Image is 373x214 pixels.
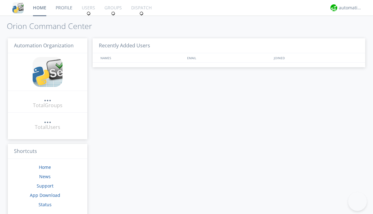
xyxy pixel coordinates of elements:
img: cddb5a64eb264b2086981ab96f4c1ba7 [33,57,62,87]
div: EMAIL [186,53,272,62]
div: NAMES [99,53,184,62]
img: spin.svg [86,11,91,16]
span: Automation Organization [14,42,74,49]
iframe: Toggle Customer Support [348,192,367,211]
h3: Recently Added Users [93,38,365,54]
a: Home [39,164,51,170]
a: News [39,174,51,179]
a: Status [39,202,52,207]
div: Total Groups [33,102,62,109]
img: cddb5a64eb264b2086981ab96f4c1ba7 [12,2,24,13]
div: JOINED [272,53,359,62]
div: automation+atlas [339,5,362,11]
a: ... [44,95,51,102]
div: ... [44,95,51,101]
a: Support [37,183,53,189]
a: App Download [30,192,60,198]
img: d2d01cd9b4174d08988066c6d424eccd [330,4,337,11]
a: ... [44,117,51,124]
img: spin.svg [111,11,115,16]
h3: Shortcuts [8,144,87,159]
img: spin.svg [139,11,144,16]
div: Total Users [35,124,60,131]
